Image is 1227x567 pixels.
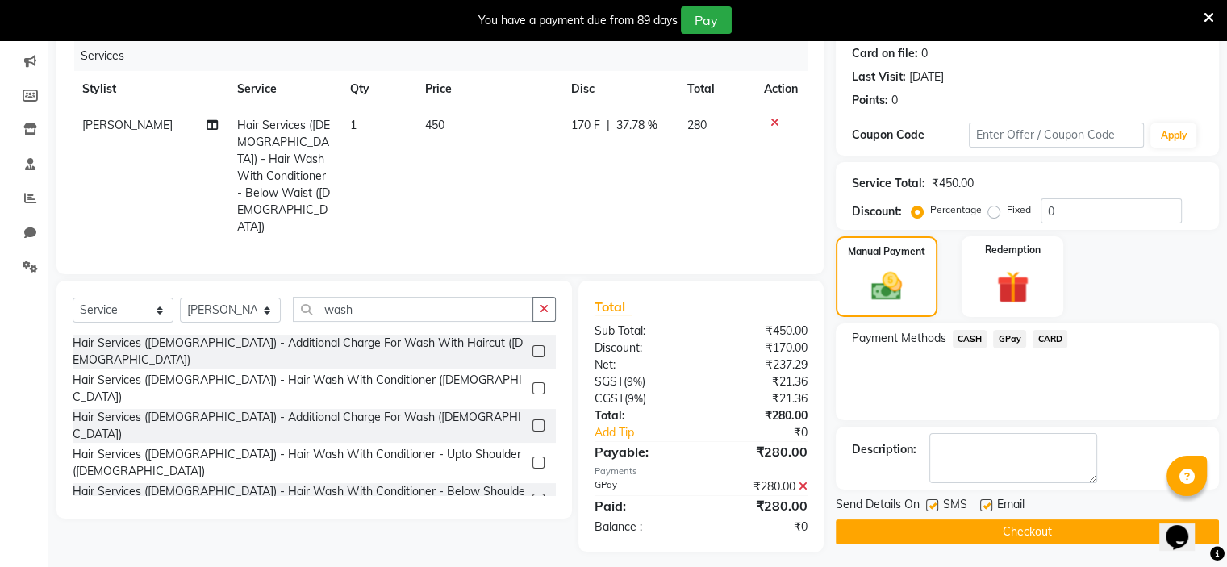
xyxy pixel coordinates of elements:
[74,41,820,71] div: Services
[687,118,707,132] span: 280
[415,71,561,107] th: Price
[582,356,701,373] div: Net:
[425,118,444,132] span: 450
[852,92,888,109] div: Points:
[73,335,526,369] div: Hair Services ([DEMOGRAPHIC_DATA]) - Additional Charge For Wash With Haircut ([DEMOGRAPHIC_DATA])
[921,45,928,62] div: 0
[701,478,820,495] div: ₹280.00
[909,69,944,85] div: [DATE]
[987,267,1039,307] img: _gift.svg
[836,496,920,516] span: Send Details On
[701,442,820,461] div: ₹280.00
[852,45,918,62] div: Card on file:
[582,373,701,390] div: ( )
[701,496,820,515] div: ₹280.00
[997,496,1025,516] span: Email
[681,6,732,34] button: Pay
[852,127,969,144] div: Coupon Code
[701,390,820,407] div: ₹21.36
[701,519,820,536] div: ₹0
[582,390,701,407] div: ( )
[848,244,925,259] label: Manual Payment
[582,519,701,536] div: Balance :
[582,323,701,340] div: Sub Total:
[836,519,1219,544] button: Checkout
[73,446,526,480] div: Hair Services ([DEMOGRAPHIC_DATA]) - Hair Wash With Conditioner - Upto Shoulder ([DEMOGRAPHIC_DATA])
[73,409,526,443] div: Hair Services ([DEMOGRAPHIC_DATA]) - Additional Charge For Wash ([DEMOGRAPHIC_DATA])
[73,483,526,517] div: Hair Services ([DEMOGRAPHIC_DATA]) - Hair Wash With Conditioner - Below Shoulder ([DEMOGRAPHIC_DA...
[571,117,600,134] span: 170 F
[227,71,340,107] th: Service
[852,175,925,192] div: Service Total:
[932,175,974,192] div: ₹450.00
[340,71,415,107] th: Qty
[82,118,173,132] span: [PERSON_NAME]
[582,496,701,515] div: Paid:
[73,372,526,406] div: Hair Services ([DEMOGRAPHIC_DATA]) - Hair Wash With Conditioner ([DEMOGRAPHIC_DATA])
[350,118,357,132] span: 1
[930,202,982,217] label: Percentage
[701,356,820,373] div: ₹237.29
[701,323,820,340] div: ₹450.00
[582,478,701,495] div: GPay
[293,297,533,322] input: Search or Scan
[993,330,1026,348] span: GPay
[237,118,330,234] span: Hair Services ([DEMOGRAPHIC_DATA]) - Hair Wash With Conditioner - Below Waist ([DEMOGRAPHIC_DATA])
[595,465,808,478] div: Payments
[1007,202,1031,217] label: Fixed
[595,298,632,315] span: Total
[607,117,610,134] span: |
[862,269,912,304] img: _cash.svg
[754,71,808,107] th: Action
[985,243,1041,257] label: Redemption
[616,117,657,134] span: 37.78 %
[1033,330,1067,348] span: CARD
[701,373,820,390] div: ₹21.36
[720,424,819,441] div: ₹0
[852,203,902,220] div: Discount:
[582,340,701,356] div: Discount:
[1150,123,1196,148] button: Apply
[701,407,820,424] div: ₹280.00
[891,92,898,109] div: 0
[582,442,701,461] div: Payable:
[595,374,624,389] span: SGST
[943,496,967,516] span: SMS
[582,407,701,424] div: Total:
[73,71,227,107] th: Stylist
[678,71,754,107] th: Total
[852,69,906,85] div: Last Visit:
[1159,502,1211,551] iframe: chat widget
[627,375,642,388] span: 9%
[969,123,1145,148] input: Enter Offer / Coupon Code
[628,392,643,405] span: 9%
[701,340,820,356] div: ₹170.00
[953,330,987,348] span: CASH
[595,391,624,406] span: CGST
[852,441,916,458] div: Description:
[478,12,678,29] div: You have a payment due from 89 days
[582,424,720,441] a: Add Tip
[852,330,946,347] span: Payment Methods
[561,71,678,107] th: Disc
